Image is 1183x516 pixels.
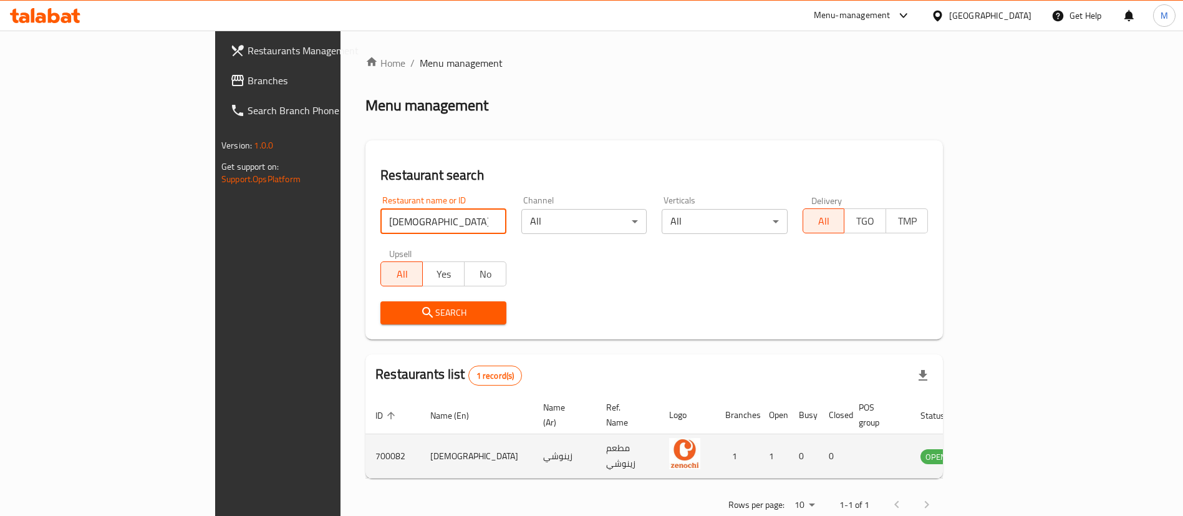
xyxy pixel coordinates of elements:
[606,400,644,430] span: Ref. Name
[715,396,759,434] th: Branches
[728,497,785,513] p: Rows per page:
[386,265,418,283] span: All
[662,209,787,234] div: All
[248,103,403,118] span: Search Branch Phone
[420,434,533,479] td: [DEMOGRAPHIC_DATA]
[1161,9,1168,22] span: M
[715,434,759,479] td: 1
[470,265,501,283] span: No
[814,8,891,23] div: Menu-management
[908,361,938,391] div: Export file
[221,171,301,187] a: Support.OpsPlatform
[659,396,715,434] th: Logo
[389,249,412,258] label: Upsell
[819,396,849,434] th: Closed
[254,137,273,153] span: 1.0.0
[469,370,522,382] span: 1 record(s)
[839,497,869,513] p: 1-1 of 1
[220,36,413,66] a: Restaurants Management
[759,396,789,434] th: Open
[365,56,943,71] nav: breadcrumb
[390,305,496,321] span: Search
[759,434,789,479] td: 1
[248,73,403,88] span: Branches
[464,261,506,286] button: No
[669,438,700,469] img: Zenochi
[380,301,506,324] button: Search
[221,137,252,153] span: Version:
[533,434,596,479] td: زينوشي
[380,166,928,185] h2: Restaurant search
[365,396,1019,479] table: enhanced table
[819,434,849,479] td: 0
[375,365,522,386] h2: Restaurants list
[789,496,819,515] div: Rows per page:
[859,400,896,430] span: POS group
[920,449,951,464] div: OPEN
[365,95,488,115] h2: Menu management
[430,408,485,423] span: Name (En)
[220,66,413,95] a: Branches
[844,208,886,233] button: TGO
[375,408,399,423] span: ID
[886,208,928,233] button: TMP
[803,208,845,233] button: All
[221,158,279,175] span: Get support on:
[428,265,460,283] span: Yes
[468,366,523,386] div: Total records count
[920,408,961,423] span: Status
[422,261,465,286] button: Yes
[811,196,843,205] label: Delivery
[420,56,503,71] span: Menu management
[521,209,647,234] div: All
[789,434,819,479] td: 0
[789,396,819,434] th: Busy
[849,212,881,230] span: TGO
[380,209,506,234] input: Search for restaurant name or ID..
[543,400,581,430] span: Name (Ar)
[949,9,1031,22] div: [GEOGRAPHIC_DATA]
[248,43,403,58] span: Restaurants Management
[891,212,923,230] span: TMP
[220,95,413,125] a: Search Branch Phone
[920,450,951,464] span: OPEN
[380,261,423,286] button: All
[808,212,840,230] span: All
[596,434,659,479] td: مطعم زينوشي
